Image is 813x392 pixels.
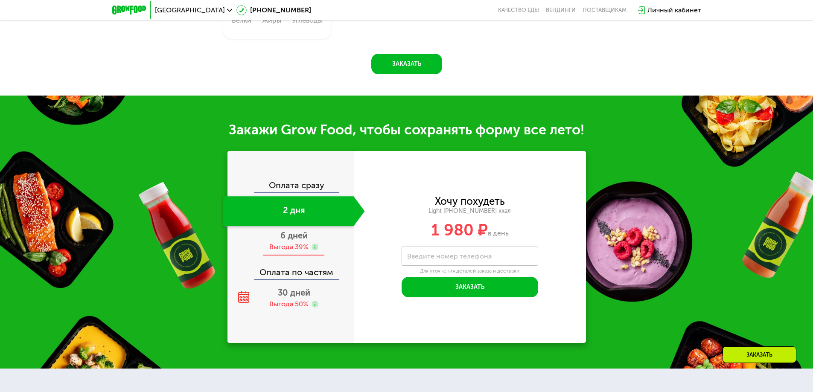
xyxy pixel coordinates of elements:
div: Оплата по частям [228,259,354,279]
div: Жиры [262,17,281,24]
div: поставщикам [583,7,627,14]
div: Light [PHONE_NUMBER] ккал [354,207,586,215]
div: Заказать [723,346,796,363]
label: Введите номер телефона [407,254,492,258]
span: в день [488,229,509,237]
span: 30 дней [278,287,310,298]
button: Заказать [371,54,442,74]
a: Качество еды [498,7,539,14]
div: Выгода 50% [269,299,308,309]
div: Хочу похудеть [435,197,505,206]
a: Вендинги [546,7,576,14]
a: [PHONE_NUMBER] [236,5,311,15]
button: Заказать [402,277,538,297]
span: [GEOGRAPHIC_DATA] [155,7,225,14]
span: 6 дней [280,230,308,241]
div: Выгода 39% [269,242,308,252]
span: 1 980 ₽ [431,220,488,240]
div: Углеводы [292,17,323,24]
div: Белки [232,17,251,24]
div: Оплата сразу [228,181,354,192]
div: Для уточнения деталей заказа и доставки [402,268,538,275]
div: Личный кабинет [647,5,701,15]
